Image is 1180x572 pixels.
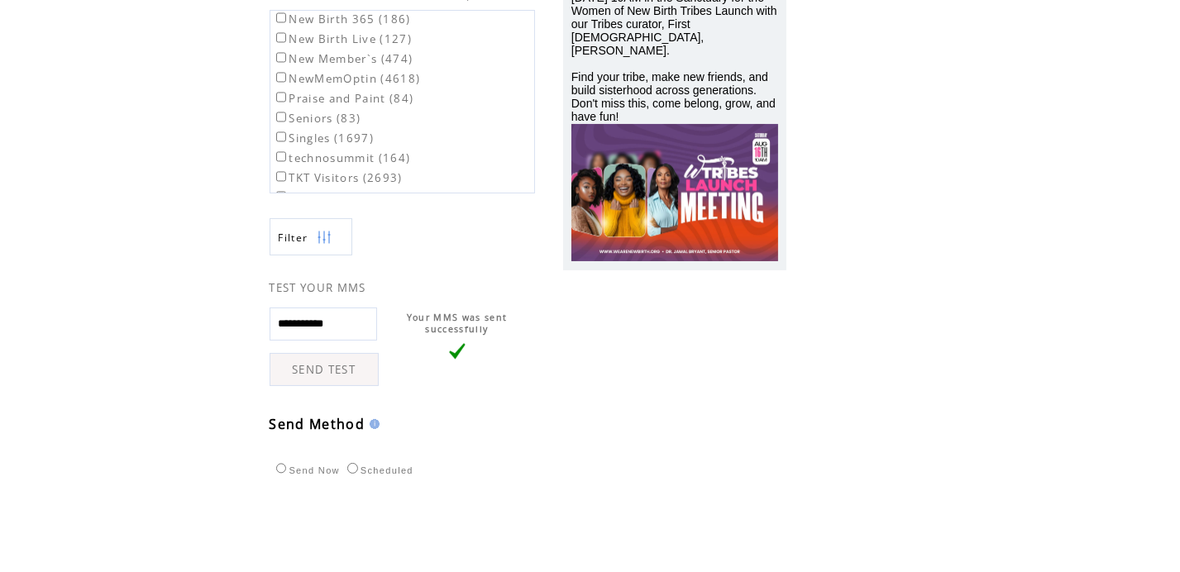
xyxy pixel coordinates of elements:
[270,218,352,255] a: Filter
[273,71,421,86] label: NewMemOptin (4618)
[276,171,287,182] input: TKT Visitors (2693)
[276,131,287,142] input: Singles (1697)
[270,353,379,386] a: SEND TEST
[273,31,413,46] label: New Birth Live (127)
[365,419,380,429] img: help.gif
[317,219,332,256] img: filters.png
[270,280,366,295] span: TEST YOUR MMS
[273,111,361,126] label: Seniors (83)
[276,12,287,23] input: New Birth 365 (186)
[273,131,375,145] label: Singles (1697)
[279,231,308,245] span: Show filters
[276,463,287,474] input: Send Now
[273,150,411,165] label: technosummit (164)
[273,51,413,66] label: New Member`s (474)
[407,312,508,335] span: Your MMS was sent successfully
[273,91,414,106] label: Praise and Paint (84)
[276,92,287,102] input: Praise and Paint (84)
[276,112,287,122] input: Seniors (83)
[273,12,411,26] label: New Birth 365 (186)
[272,465,340,475] label: Send Now
[273,170,403,185] label: TKT Visitors (2693)
[276,72,287,83] input: NewMemOptin (4618)
[276,32,287,43] input: New Birth Live (127)
[276,52,287,63] input: New Member`s (474)
[273,190,415,205] label: TKT Volunteers (217)
[449,343,466,360] img: vLarge.png
[270,415,365,433] span: Send Method
[276,191,287,202] input: TKT Volunteers (217)
[276,151,287,162] input: technosummit (164)
[343,465,413,475] label: Scheduled
[347,463,358,474] input: Scheduled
